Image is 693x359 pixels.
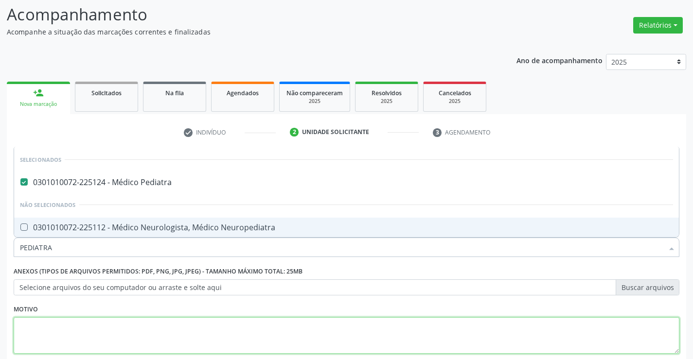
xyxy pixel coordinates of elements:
span: Resolvidos [372,89,402,97]
div: Unidade solicitante [302,128,369,137]
p: Acompanhamento [7,2,482,27]
div: person_add [33,87,44,98]
span: Na fila [165,89,184,97]
div: 2025 [430,98,479,105]
div: 2 [290,128,299,137]
div: 2025 [286,98,343,105]
div: Nova marcação [14,101,63,108]
p: Acompanhe a situação das marcações correntes e finalizadas [7,27,482,37]
span: Agendados [227,89,259,97]
span: Solicitados [91,89,122,97]
label: Motivo [14,302,38,317]
label: Anexos (Tipos de arquivos permitidos: PDF, PNG, JPG, JPEG) - Tamanho máximo total: 25MB [14,264,302,279]
span: Cancelados [439,89,471,97]
p: Ano de acompanhamento [516,54,603,66]
div: 0301010072-225124 - Médico Pediatra [20,178,673,186]
div: 2025 [362,98,411,105]
input: Buscar por procedimentos [20,238,663,257]
button: Relatórios [633,17,683,34]
div: 0301010072-225112 - Médico Neurologista, Médico Neuropediatra [20,223,673,231]
span: Não compareceram [286,89,343,97]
